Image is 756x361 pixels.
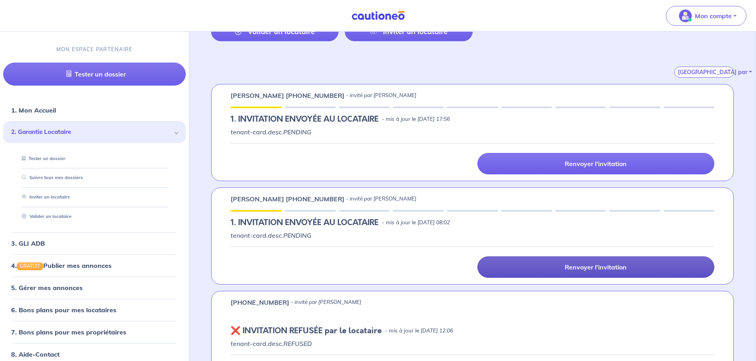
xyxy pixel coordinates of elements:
div: 3. GLI ADB [3,235,186,251]
h5: 1.︎ INVITATION ENVOYÉE AU LOCATAIRE [231,218,379,227]
p: Mon compte [695,11,732,21]
a: 3. GLI ADB [11,239,45,247]
div: state: PENDING, Context: [231,218,714,227]
a: Renvoyer l'invitation [477,153,714,174]
a: Tester un dossier [3,63,186,86]
p: Renvoyer l'invitation [565,263,627,271]
a: 5. Gérer mes annonces [11,284,83,292]
p: tenant-card.desc.PENDING [231,231,714,240]
p: tenant-card.desc.PENDING [231,127,714,137]
a: 1. Mon Accueil [11,106,56,114]
a: Inviter un locataire [345,22,472,41]
a: Inviter un locataire [19,194,70,200]
p: [PERSON_NAME] [PHONE_NUMBER] [231,194,344,204]
img: illu_account_valid_menu.svg [679,10,692,22]
p: - mis à jour le [DATE] 17:56 [382,115,450,123]
span: 2. Garantie Locataire [11,128,172,137]
div: Valider un locataire [13,210,176,223]
div: Tester un dossier [13,152,176,165]
h5: 1.︎ INVITATION ENVOYÉE AU LOCATAIRE [231,115,379,124]
div: 4.GRATUITPublier mes annonces [3,258,186,273]
p: - invité par [PERSON_NAME] [346,195,416,203]
a: 8. Aide-Contact [11,350,60,358]
a: 7. Bons plans pour mes propriétaires [11,328,126,336]
button: [GEOGRAPHIC_DATA] par [674,67,734,78]
div: 2. Garantie Locataire [3,121,186,143]
a: Tester un dossier [19,156,65,161]
div: 6. Bons plans pour mes locataires [3,302,186,318]
a: 6. Bons plans pour mes locataires [11,306,116,314]
div: 1. Mon Accueil [3,102,186,118]
p: Renvoyer l'invitation [565,160,627,168]
a: Suivre tous mes dossiers [19,175,83,181]
p: tenant-card.desc.REFUSED [231,339,714,348]
p: MON ESPACE PARTENAIRE [56,46,133,53]
img: Cautioneo [348,11,408,21]
p: - mis à jour le [DATE] 12:06 [385,327,453,335]
p: - invité par [PERSON_NAME] [291,298,361,306]
div: Suivre tous mes dossiers [13,172,176,185]
button: illu_account_valid_menu.svgMon compte [666,6,746,26]
a: 4.GRATUITPublier mes annonces [11,262,112,269]
p: [PHONE_NUMBER] [231,298,289,307]
h5: ❌ INVITATION REFUSÉE par le locataire [231,326,382,336]
div: Inviter un locataire [13,191,176,204]
div: state: PENDING, Context: [231,115,714,124]
a: Valider un locataire [211,22,339,41]
a: Valider un locataire [19,214,71,219]
div: state: REFUSED, Context: [231,326,714,336]
div: 5. Gérer mes annonces [3,280,186,296]
a: Renvoyer l'invitation [477,256,714,278]
p: - mis à jour le [DATE] 08:02 [382,219,450,227]
p: - invité par [PERSON_NAME] [346,92,416,99]
div: 7. Bons plans pour mes propriétaires [3,324,186,340]
p: [PERSON_NAME] [PHONE_NUMBER] [231,91,344,100]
